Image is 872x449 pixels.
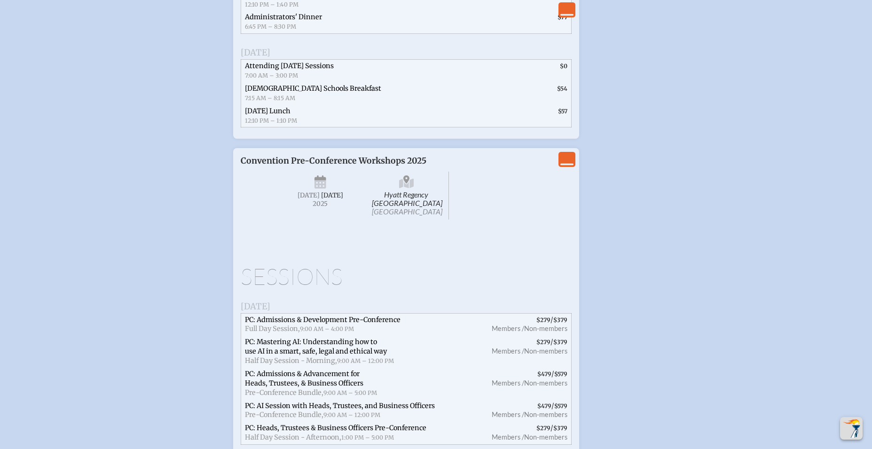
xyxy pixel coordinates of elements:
span: Full Day Session, [245,324,300,333]
span: Members / [492,433,524,441]
span: [DATE] [321,191,343,199]
img: To the top [842,419,861,438]
span: Members / [492,410,524,418]
span: Half Day Session - Afternoon, [245,433,341,441]
span: PC: Heads, Trustees & Business Officers Pre-Conference [245,424,426,432]
span: Non-members [524,410,567,418]
span: $479 [537,370,551,378]
span: [DEMOGRAPHIC_DATA] Schools Breakfast [245,84,381,93]
span: / [481,336,571,368]
span: $279 [536,425,550,432]
span: $77 [558,14,567,21]
span: 12:10 PM – 1:10 PM [245,117,297,124]
span: PC: Admissions & Advancement for Heads, Trustees, & Business Officers [245,370,363,387]
span: [DATE] [241,47,270,58]
span: 12:10 PM – 1:40 PM [245,1,299,8]
span: [DATE] [298,191,320,199]
span: 9:00 AM – 12:00 PM [323,411,380,418]
span: $379 [553,425,567,432]
span: $379 [553,316,567,323]
span: PC: AI Session with Heads, Trustees, and Business Officers [245,402,435,410]
span: Half Day Session - Morning, [245,356,337,365]
span: / [481,422,571,444]
button: Scroll Top [840,417,863,440]
span: 9:00 AM – 12:00 PM [337,357,394,364]
span: $279 [536,339,550,346]
span: $57 [558,108,567,115]
span: $379 [553,339,567,346]
span: 7:00 AM – 3:00 PM [245,72,298,79]
span: Pre-Conference Bundle, [245,410,323,419]
span: 6:45 PM – 8:30 PM [245,23,296,30]
span: 9:00 AM – 4:00 PM [300,325,354,332]
span: / [481,368,571,400]
span: $54 [557,85,567,92]
span: [DATE] [241,301,270,312]
span: Non-members [524,347,567,355]
span: Non-members [524,433,567,441]
span: Attending [DATE] Sessions [245,62,334,70]
span: Convention Pre-Conference Workshops 2025 [241,156,426,166]
span: 9:00 AM – 5:00 PM [323,389,377,396]
span: PC: Mastering AI: Understanding how to use AI in a smart, safe, legal and ethical way [245,338,387,355]
span: $579 [554,402,567,410]
span: Pre-Conference Bundle, [245,388,323,397]
span: $479 [537,402,551,410]
span: Non-members [524,379,567,387]
span: [GEOGRAPHIC_DATA] [372,207,442,216]
span: PC: Admissions & Development Pre-Conference [245,315,401,324]
span: Non-members [524,324,567,332]
span: Hyatt Regency [GEOGRAPHIC_DATA] [364,172,449,220]
span: Members / [492,324,524,332]
h1: Sessions [241,265,572,288]
span: 7:15 AM – 8:15 AM [245,95,295,102]
span: 2025 [286,200,355,207]
span: Members / [492,347,524,355]
span: $579 [554,370,567,378]
span: 1:00 PM – 5:00 PM [341,434,394,441]
span: $0 [560,63,567,70]
span: / [481,400,571,422]
span: $279 [536,316,550,323]
span: Members / [492,379,524,387]
span: Administrators' Dinner [245,13,322,21]
span: [DATE] Lunch [245,107,291,115]
span: / [481,313,571,336]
